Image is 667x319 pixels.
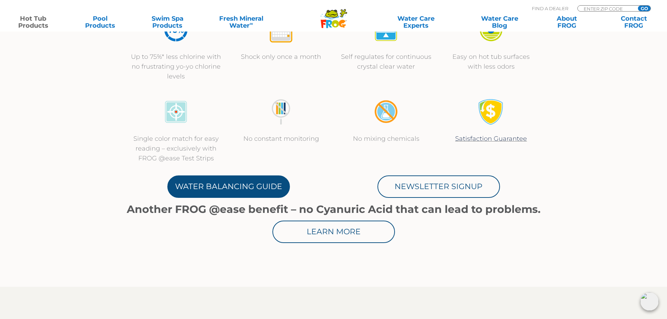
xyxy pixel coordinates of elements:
[373,99,399,125] img: no-mixing1
[473,15,526,29] a: Water CareBlog
[167,175,290,198] a: Water Balancing Guide
[236,52,327,62] p: Shock only once a month
[272,221,395,243] a: Learn More
[250,21,253,26] sup: ∞
[583,6,630,12] input: Zip Code Form
[141,15,194,29] a: Swim SpaProducts
[131,52,222,81] p: Up to 75%* less chlorine with no frustrating yo-yo chlorine levels
[208,15,274,29] a: Fresh MineralWater∞
[341,52,432,71] p: Self regulates for continuous crystal clear water
[74,15,126,29] a: PoolProducts
[638,6,651,11] input: GO
[608,15,660,29] a: ContactFROG
[163,99,189,125] img: icon-atease-color-match
[374,15,458,29] a: Water CareExperts
[541,15,593,29] a: AboutFROG
[377,175,500,198] a: Newsletter Signup
[236,134,327,144] p: No constant monitoring
[478,99,504,125] img: Satisfaction Guarantee Icon
[455,135,527,143] a: Satisfaction Guarantee
[268,99,294,125] img: no-constant-monitoring1
[131,134,222,163] p: Single color match for easy reading – exclusively with FROG @ease Test Strips
[446,52,537,71] p: Easy on hot tub surfaces with less odors
[124,203,544,215] h1: Another FROG @ease benefit – no Cyanuric Acid that can lead to problems.
[7,15,59,29] a: Hot TubProducts
[341,134,432,144] p: No mixing chemicals
[640,292,659,311] img: openIcon
[532,5,568,12] p: Find A Dealer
